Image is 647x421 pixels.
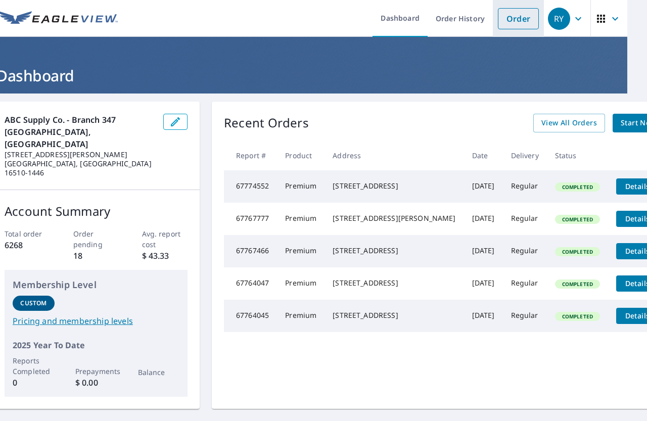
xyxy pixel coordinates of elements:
td: Premium [277,235,325,267]
td: Regular [503,170,547,203]
span: Completed [556,248,599,255]
p: Reports Completed [13,355,55,377]
p: $ 0.00 [75,377,117,389]
td: Regular [503,235,547,267]
p: [STREET_ADDRESS][PERSON_NAME] [5,150,155,159]
td: 67764047 [224,267,277,300]
p: Order pending [73,228,119,250]
td: Regular [503,300,547,332]
th: Product [277,141,325,170]
span: Completed [556,313,599,320]
p: $ 43.33 [142,250,188,262]
a: Pricing and membership levels [13,315,179,327]
td: [DATE] [464,300,503,332]
p: Custom [20,299,47,308]
td: Premium [277,267,325,300]
td: Regular [503,203,547,235]
td: 67767466 [224,235,277,267]
p: Membership Level [13,278,179,292]
p: Account Summary [5,202,188,220]
p: 18 [73,250,119,262]
td: [DATE] [464,267,503,300]
td: Premium [277,170,325,203]
div: RY [548,8,570,30]
span: Completed [556,183,599,191]
th: Delivery [503,141,547,170]
td: [DATE] [464,235,503,267]
p: Total order [5,228,51,239]
p: Balance [138,367,180,378]
th: Status [547,141,608,170]
a: Order [498,8,539,29]
p: 0 [13,377,55,389]
td: 67774552 [224,170,277,203]
th: Date [464,141,503,170]
div: [STREET_ADDRESS] [333,310,455,320]
td: Premium [277,203,325,235]
div: [STREET_ADDRESS] [333,278,455,288]
td: 67767777 [224,203,277,235]
th: Address [325,141,464,170]
td: Premium [277,300,325,332]
div: [STREET_ADDRESS] [333,181,455,191]
p: Avg. report cost [142,228,188,250]
p: Recent Orders [224,114,309,132]
p: Prepayments [75,366,117,377]
span: Completed [556,280,599,288]
th: Report # [224,141,277,170]
p: [GEOGRAPHIC_DATA], [GEOGRAPHIC_DATA] 16510-1446 [5,159,155,177]
p: 6268 [5,239,51,251]
p: ABC Supply Co. - Branch 347 [GEOGRAPHIC_DATA], [GEOGRAPHIC_DATA] [5,114,155,150]
td: 67764045 [224,300,277,332]
div: [STREET_ADDRESS] [333,246,455,256]
a: View All Orders [533,114,605,132]
div: [STREET_ADDRESS][PERSON_NAME] [333,213,455,223]
p: 2025 Year To Date [13,339,179,351]
td: [DATE] [464,203,503,235]
td: [DATE] [464,170,503,203]
span: View All Orders [541,117,597,129]
span: Completed [556,216,599,223]
td: Regular [503,267,547,300]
